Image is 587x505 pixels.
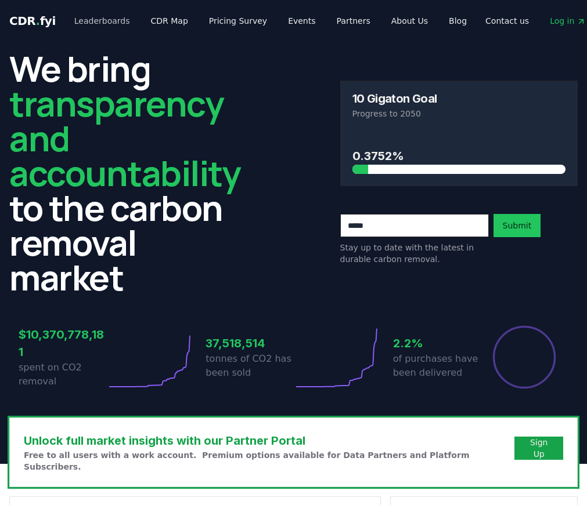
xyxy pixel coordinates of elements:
[19,361,106,388] p: spent on CO2 removal
[340,242,489,265] p: Stay up to date with the latest in durable carbon removal.
[9,51,247,295] h2: We bring to the carbon removal market
[9,13,56,29] a: CDR.fyi
[9,79,240,197] span: transparency and accountability
[206,335,293,352] h3: 37,518,514
[514,437,563,460] button: Sign Up
[352,93,437,104] h3: 10 Gigaton Goal
[382,10,437,31] a: About Us
[200,10,276,31] a: Pricing Survey
[440,10,476,31] a: Blog
[142,10,197,31] a: CDR Map
[550,15,586,27] span: Log in
[24,449,514,473] p: Free to all users with a work account. Premium options available for Data Partners and Platform S...
[9,14,56,28] span: CDR fyi
[492,325,557,390] div: Percentage of sales delivered
[65,10,139,31] a: Leaderboards
[19,326,106,361] h3: $10,370,778,181
[65,10,476,31] nav: Main
[352,108,566,119] p: Progress to 2050
[279,10,325,31] a: Events
[352,147,566,165] h3: 0.3752%
[393,335,481,352] h3: 2.2%
[494,214,541,237] button: Submit
[206,352,293,380] p: tonnes of CO2 has been sold
[327,10,380,31] a: Partners
[476,10,538,31] a: Contact us
[524,437,554,460] a: Sign Up
[393,352,481,380] p: of purchases have been delivered
[24,432,514,449] h3: Unlock full market insights with our Partner Portal
[36,14,40,28] span: .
